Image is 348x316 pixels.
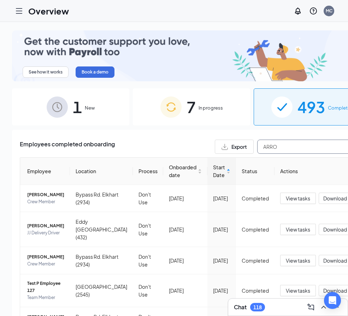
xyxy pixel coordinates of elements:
[20,140,115,154] span: Employees completed onboarding
[27,191,64,198] span: [PERSON_NAME]
[27,229,64,236] span: JJ Delivery Driver
[305,302,317,313] button: ComposeMessage
[133,185,163,212] td: Don't Use
[324,292,341,309] div: Open Intercom Messenger
[309,7,318,15] svg: QuestionInfo
[199,104,223,111] span: In progress
[133,247,163,274] td: Don't Use
[231,144,247,149] span: Export
[169,287,202,294] div: [DATE]
[70,274,133,307] td: [GEOGRAPHIC_DATA] (2545)
[76,66,114,78] button: Book a demo
[23,66,69,78] button: See how it works
[213,287,230,294] div: [DATE]
[280,255,316,266] button: View tasks
[27,198,64,205] span: Crew Member
[318,302,329,313] button: ChevronUp
[286,194,310,202] span: View tasks
[169,257,202,264] div: [DATE]
[323,195,347,202] span: Download
[27,294,64,301] span: Team Member
[242,226,269,233] div: Completed
[70,158,133,185] th: Location
[323,257,347,264] span: Download
[133,274,163,307] td: Don't Use
[307,303,315,311] svg: ComposeMessage
[286,226,310,233] span: View tasks
[27,261,64,268] span: Crew Member
[253,304,262,310] div: 118
[213,257,230,264] div: [DATE]
[242,194,269,202] div: Completed
[169,226,202,233] div: [DATE]
[213,194,230,202] div: [DATE]
[319,303,328,311] svg: ChevronUp
[294,7,302,15] svg: Notifications
[236,158,275,185] th: Status
[280,285,316,296] button: View tasks
[323,226,347,233] span: Download
[213,226,230,233] div: [DATE]
[73,95,82,119] span: 1
[70,185,133,212] td: Bypass Rd. Elkhart (2934)
[70,212,133,247] td: Eddy [GEOGRAPHIC_DATA] (432)
[20,158,70,185] th: Employee
[169,194,202,202] div: [DATE]
[133,158,163,185] th: Process
[280,193,316,204] button: View tasks
[286,257,310,264] span: View tasks
[242,257,269,264] div: Completed
[27,253,64,261] span: [PERSON_NAME]
[133,212,163,247] td: Don't Use
[85,104,95,111] span: New
[163,158,207,185] th: Onboarded date
[215,140,254,154] button: Export
[15,7,23,15] svg: Hamburger
[169,163,196,179] span: Onboarded date
[213,163,225,179] span: Start Date
[286,287,310,294] span: View tasks
[234,303,247,311] h3: Chat
[323,287,347,294] span: Download
[280,224,316,235] button: View tasks
[187,95,196,119] span: 7
[297,95,325,119] span: 493
[28,5,69,17] h1: Overview
[27,222,64,229] span: [PERSON_NAME]
[70,247,133,274] td: Bypass Rd. Elkhart (2934)
[242,287,269,294] div: Completed
[326,8,332,14] div: MC
[27,280,64,294] span: Test P Employee 127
